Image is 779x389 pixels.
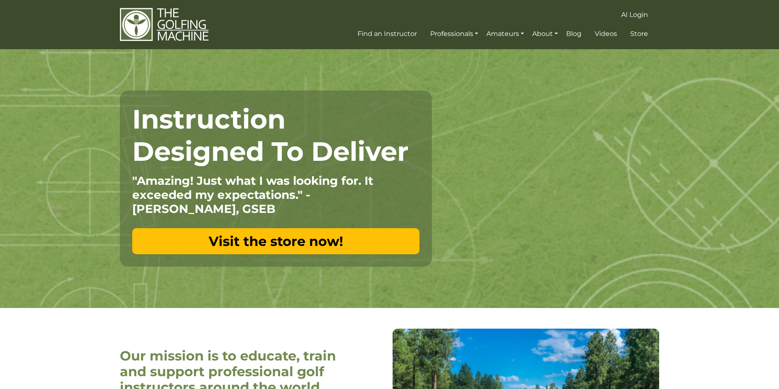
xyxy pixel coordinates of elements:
[566,30,581,38] span: Blog
[530,26,560,41] a: About
[630,30,648,38] span: Store
[357,30,417,38] span: Find an Instructor
[595,30,617,38] span: Videos
[120,7,209,42] img: The Golfing Machine
[619,7,650,22] a: AI Login
[564,26,584,41] a: Blog
[593,26,619,41] a: Videos
[628,26,650,41] a: Store
[484,26,526,41] a: Amateurs
[132,228,419,254] a: Visit the store now!
[621,11,648,19] span: AI Login
[132,174,419,216] p: "Amazing! Just what I was looking for. It exceeded my expectations." - [PERSON_NAME], GSEB
[428,26,480,41] a: Professionals
[355,26,419,41] a: Find an Instructor
[132,103,419,167] h1: Instruction Designed To Deliver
